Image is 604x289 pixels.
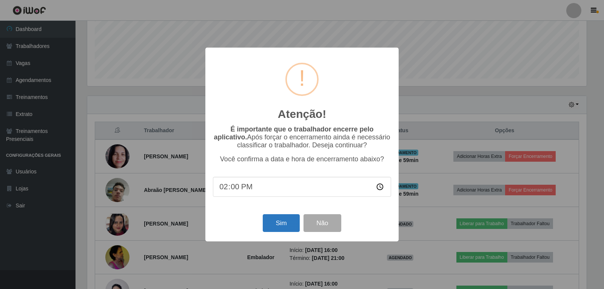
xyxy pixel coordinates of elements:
button: Não [304,214,341,232]
h2: Atenção! [278,107,326,121]
p: Após forçar o encerramento ainda é necessário classificar o trabalhador. Deseja continuar? [213,125,391,149]
p: Você confirma a data e hora de encerramento abaixo? [213,155,391,163]
button: Sim [263,214,299,232]
b: É importante que o trabalhador encerre pelo aplicativo. [214,125,373,141]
